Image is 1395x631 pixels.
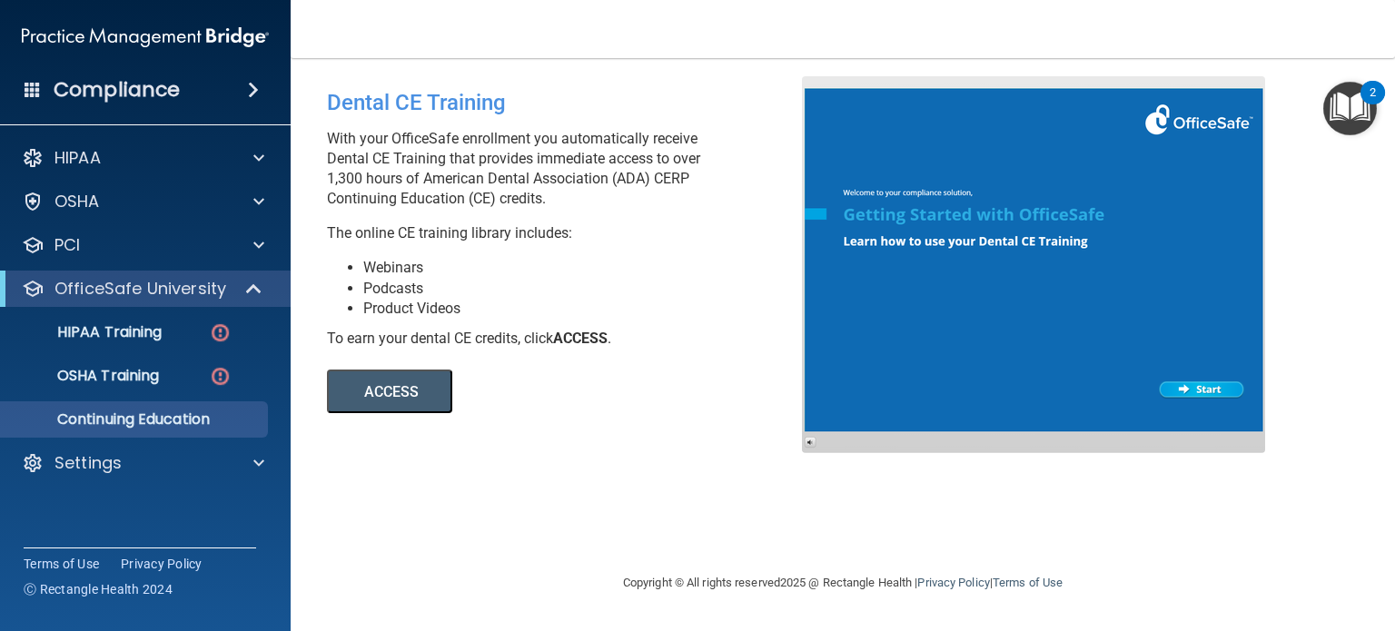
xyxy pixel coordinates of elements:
[327,129,816,209] p: With your OfficeSafe enrollment you automatically receive Dental CE Training that provides immedi...
[54,278,226,300] p: OfficeSafe University
[327,223,816,243] p: The online CE training library includes:
[511,554,1174,612] div: Copyright © All rights reserved 2025 @ Rectangle Health | |
[22,19,269,55] img: PMB logo
[209,365,232,388] img: danger-circle.6113f641.png
[24,580,173,598] span: Ⓒ Rectangle Health 2024
[327,386,824,399] a: ACCESS
[12,323,162,341] p: HIPAA Training
[209,321,232,344] img: danger-circle.6113f641.png
[24,555,99,573] a: Terms of Use
[1370,93,1376,116] div: 2
[553,330,608,347] b: ACCESS
[327,329,816,349] div: To earn your dental CE credits, click .
[54,234,80,256] p: PCI
[12,410,260,429] p: Continuing Education
[327,370,452,413] button: ACCESS
[121,555,203,573] a: Privacy Policy
[54,191,100,212] p: OSHA
[917,576,989,589] a: Privacy Policy
[1323,82,1377,135] button: Open Resource Center, 2 new notifications
[22,234,264,256] a: PCI
[54,452,122,474] p: Settings
[54,147,101,169] p: HIPAA
[363,258,816,278] li: Webinars
[22,147,264,169] a: HIPAA
[327,76,816,129] div: Dental CE Training
[22,278,263,300] a: OfficeSafe University
[12,367,159,385] p: OSHA Training
[363,279,816,299] li: Podcasts
[22,191,264,212] a: OSHA
[363,299,816,319] li: Product Videos
[54,77,180,103] h4: Compliance
[993,576,1063,589] a: Terms of Use
[22,452,264,474] a: Settings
